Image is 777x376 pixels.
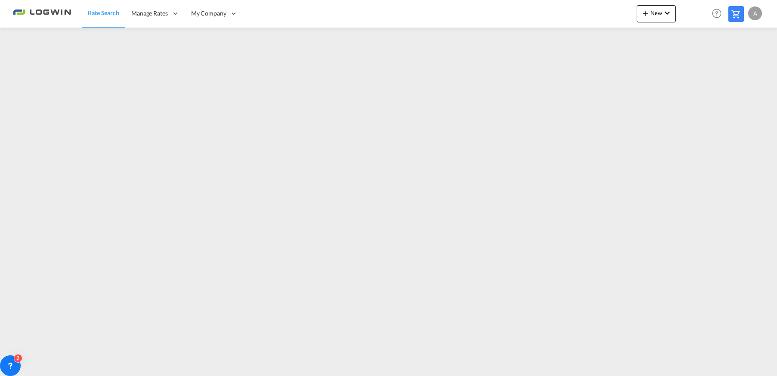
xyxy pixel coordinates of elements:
[637,5,676,22] button: icon-plus 400-fgNewicon-chevron-down
[191,9,226,18] span: My Company
[13,4,71,23] img: 2761ae10d95411efa20a1f5e0282d2d7.png
[709,6,724,21] span: Help
[748,6,762,20] div: A
[662,8,672,18] md-icon: icon-chevron-down
[88,9,119,16] span: Rate Search
[640,8,650,18] md-icon: icon-plus 400-fg
[131,9,168,18] span: Manage Rates
[640,9,672,16] span: New
[709,6,728,22] div: Help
